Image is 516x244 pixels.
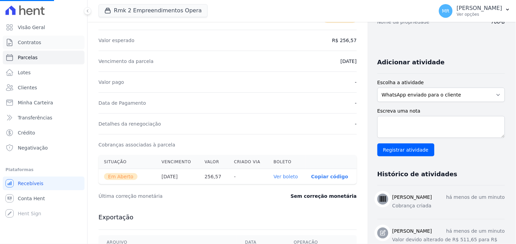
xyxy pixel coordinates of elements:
[229,155,268,169] th: Criado via
[156,155,199,169] th: Vencimento
[99,79,124,86] dt: Valor pago
[18,69,31,76] span: Lotes
[446,228,505,235] p: há menos de um minuto
[377,170,457,178] h3: Histórico de atividades
[99,37,134,44] dt: Valor esperado
[18,39,41,46] span: Contratos
[340,58,357,65] dd: [DATE]
[18,54,38,61] span: Parcelas
[3,36,85,49] a: Contratos
[442,9,450,13] span: MR
[3,81,85,94] a: Clientes
[99,100,146,106] dt: Data de Pagamento
[446,194,505,201] p: há menos de um minuto
[392,202,505,209] p: Cobrança criada
[3,51,85,64] a: Parcelas
[274,174,298,179] a: Ver boleto
[355,120,357,127] dd: -
[3,126,85,140] a: Crédito
[355,79,357,86] dd: -
[355,100,357,106] dd: -
[311,174,348,179] button: Copiar código
[99,193,251,200] dt: Última correção monetária
[377,79,505,86] label: Escolha a atividade
[377,58,445,66] h3: Adicionar atividade
[377,143,435,156] input: Registrar atividade
[199,155,229,169] th: Valor
[457,5,502,12] p: [PERSON_NAME]
[104,173,138,180] span: Em Aberto
[229,169,268,184] th: -
[18,24,45,31] span: Visão Geral
[392,228,432,235] h3: [PERSON_NAME]
[268,155,306,169] th: Boleto
[3,66,85,79] a: Lotes
[332,37,357,44] dd: R$ 256,57
[18,144,48,151] span: Negativação
[99,155,156,169] th: Situação
[3,21,85,34] a: Visão Geral
[457,12,502,17] p: Ver opções
[377,107,505,115] label: Escreva uma nota
[18,129,35,136] span: Crédito
[156,169,199,184] th: [DATE]
[99,120,161,127] dt: Detalhes da renegociação
[3,141,85,155] a: Negativação
[99,58,154,65] dt: Vencimento da parcela
[199,169,229,184] th: 256,57
[291,193,357,200] dd: Sem correção monetária
[18,114,52,121] span: Transferências
[18,84,37,91] span: Clientes
[18,99,53,106] span: Minha Carteira
[3,192,85,205] a: Conta Hent
[434,1,516,21] button: MR [PERSON_NAME] Ver opções
[491,18,505,25] dd: 706-B
[18,195,45,202] span: Conta Hent
[3,111,85,125] a: Transferências
[18,180,43,187] span: Recebíveis
[99,213,357,221] h3: Exportação
[3,96,85,110] a: Minha Carteira
[5,166,82,174] div: Plataformas
[99,4,208,17] button: Rmk 2 Empreendimentos Opera
[392,194,432,201] h3: [PERSON_NAME]
[99,141,175,148] dt: Cobranças associadas à parcela
[3,177,85,190] a: Recebíveis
